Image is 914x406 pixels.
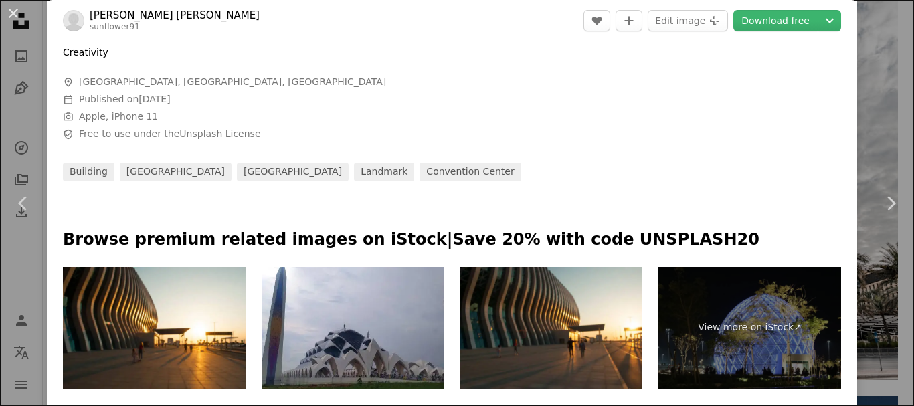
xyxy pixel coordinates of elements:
a: Unsplash License [179,128,260,139]
p: Creativity [63,46,108,60]
button: Add to Collection [616,10,642,31]
a: View more on iStock↗ [658,267,841,389]
p: Browse premium related images on iStock | Save 20% with code UNSPLASH20 [63,229,841,251]
a: [GEOGRAPHIC_DATA] [237,163,349,181]
button: Choose download size [818,10,841,31]
a: [PERSON_NAME] [PERSON_NAME] [90,9,260,22]
a: Next [867,139,914,268]
a: convention center [420,163,521,181]
span: Free to use under the [79,128,261,141]
a: sunflower91 [90,22,140,31]
span: Published on [79,94,171,104]
img: Go to Amanda Nicole's profile [63,10,84,31]
time: December 28, 2022 at 11:01:49 PM GMT+3 [139,94,170,104]
button: Edit image [648,10,728,31]
span: [GEOGRAPHIC_DATA], [GEOGRAPHIC_DATA], [GEOGRAPHIC_DATA] [79,76,386,89]
button: Apple, iPhone 11 [79,110,158,124]
img: the Al-Jabbar mosque in Bandung, one of the spiritual tours that must be visited [262,267,444,389]
button: Like [583,10,610,31]
a: [GEOGRAPHIC_DATA] [120,163,232,181]
a: building [63,163,114,181]
img: Modern geometric facade. [63,267,246,389]
img: Modern geometric facade. [460,267,643,389]
a: Download free [733,10,818,31]
a: landmark [354,163,414,181]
